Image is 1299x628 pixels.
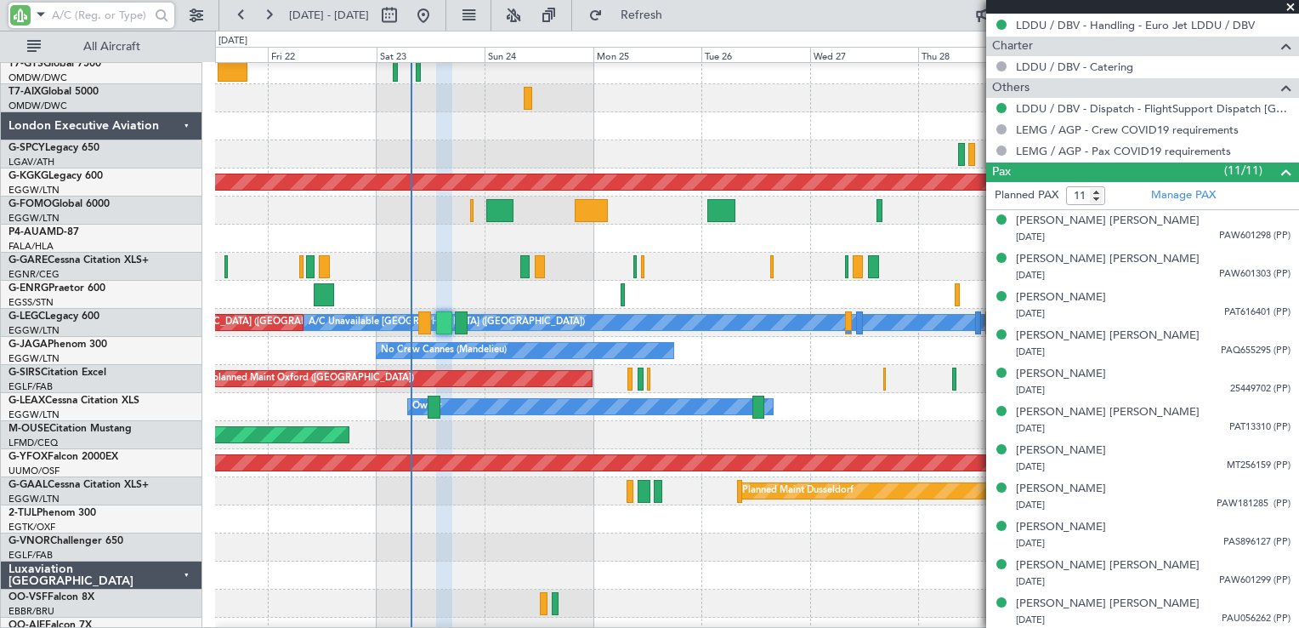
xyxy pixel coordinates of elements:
a: T7-AIXGlobal 5000 [9,87,99,97]
span: G-FOMO [9,199,52,209]
span: PAW601303 (PP) [1219,267,1290,282]
a: LDDU / DBV - Dispatch - FlightSupport Dispatch [GEOGRAPHIC_DATA] [1016,101,1290,116]
span: PAW601299 (PP) [1219,574,1290,588]
span: G-YFOX [9,452,48,462]
div: [PERSON_NAME] [1016,442,1106,460]
a: EGGW/LTN [9,408,60,421]
div: [PERSON_NAME] [1016,519,1106,536]
span: PAS896127 (PP) [1223,535,1290,550]
div: [PERSON_NAME] [1016,366,1106,383]
span: P4-AUA [9,227,47,237]
div: No Crew Cannes (Mandelieu) [381,338,507,363]
label: Planned PAX [995,187,1058,204]
a: EGLF/FAB [9,380,53,393]
a: G-LEGCLegacy 600 [9,311,99,322]
span: PAT616401 (PP) [1224,305,1290,320]
div: Thu 28 [918,47,1026,62]
a: G-SPCYLegacy 650 [9,143,99,153]
div: Wed 27 [810,47,918,62]
div: [PERSON_NAME] [PERSON_NAME] [1016,596,1200,613]
div: Planned Maint Dusseldorf [742,478,854,504]
span: T7-AIX [9,87,41,97]
span: G-SPCY [9,143,45,153]
a: EGGW/LTN [9,212,60,225]
span: PAQ655295 (PP) [1221,344,1290,358]
button: All Aircraft [19,33,184,60]
span: [DATE] [1016,422,1045,435]
span: M-OUSE [9,424,49,434]
span: [DATE] [1016,575,1045,588]
a: M-OUSECitation Mustang [9,424,132,434]
span: [DATE] - [DATE] [289,8,369,23]
a: LEMG / AGP - Crew COVID19 requirements [1016,123,1239,137]
a: Manage PAX [1151,187,1216,204]
span: [DATE] [1016,307,1045,320]
span: G-LEAX [9,396,45,406]
a: EGLF/FAB [9,549,53,562]
div: Sat 23 [377,47,485,62]
span: [DATE] [1016,537,1045,550]
span: [DATE] [1016,345,1045,358]
span: [DATE] [1016,384,1045,397]
span: G-JAGA [9,340,48,350]
span: [DATE] [1016,499,1045,511]
a: G-VNORChallenger 650 [9,536,123,546]
div: A/C Unavailable [GEOGRAPHIC_DATA] ([GEOGRAPHIC_DATA]) [309,310,585,335]
a: P4-AUAMD-87 [9,227,79,237]
span: G-ENRG [9,283,48,294]
a: EGGW/LTN [9,324,60,337]
div: Fri 22 [268,47,376,62]
a: 2-TIJLPhenom 300 [9,508,96,518]
span: All Aircraft [44,41,179,53]
div: Sun 24 [485,47,593,62]
div: Owner [412,394,441,420]
a: FALA/HLA [9,240,54,253]
span: G-LEGC [9,311,45,322]
a: EGGW/LTN [9,184,60,197]
div: Tue 26 [701,47,809,62]
span: (11/11) [1224,162,1262,180]
span: G-GAAL [9,480,48,490]
span: Refresh [606,9,678,21]
a: OMDW/DWC [9,100,67,112]
a: G-JAGAPhenom 300 [9,340,107,350]
span: G-KGKG [9,171,48,181]
span: MT256159 (PP) [1227,459,1290,473]
span: PAW181285 (PP) [1217,497,1290,511]
a: LDDU / DBV - Catering [1016,60,1133,74]
a: T7-GTSGlobal 7500 [9,59,101,69]
span: 25449702 (PP) [1230,382,1290,397]
div: Unplanned Maint Oxford ([GEOGRAPHIC_DATA]) [201,366,414,391]
span: G-VNOR [9,536,50,546]
span: PAT13310 (PP) [1229,420,1290,435]
div: Mon 25 [593,47,701,62]
div: [PERSON_NAME] [PERSON_NAME] [1016,251,1200,268]
a: G-LEAXCessna Citation XLS [9,396,139,406]
div: [PERSON_NAME] [PERSON_NAME] [1016,557,1200,574]
a: G-YFOXFalcon 2000EX [9,452,118,462]
a: EGGW/LTN [9,493,60,505]
div: [DATE] [218,34,247,49]
span: Charter [992,37,1033,56]
span: [DATE] [1016,231,1045,243]
a: G-FOMOGlobal 6000 [9,199,110,209]
a: LEMG / AGP - Pax COVID19 requirements [1016,144,1231,158]
input: A/C (Reg. or Type) [52,3,150,28]
button: Refresh [581,2,683,29]
span: Pax [992,163,1011,182]
span: 2-TIJL [9,508,37,518]
div: [PERSON_NAME] [1016,289,1106,306]
span: [DATE] [1016,614,1045,626]
a: G-GAALCessna Citation XLS+ [9,480,149,490]
span: G-GARE [9,255,48,265]
div: [PERSON_NAME] [PERSON_NAME] [1016,328,1200,345]
a: G-ENRGPraetor 600 [9,283,105,294]
div: Planned Maint [GEOGRAPHIC_DATA] ([GEOGRAPHIC_DATA]) [89,310,357,335]
div: [PERSON_NAME] [1016,481,1106,498]
a: LDDU / DBV - Handling - Euro Jet LDDU / DBV [1016,18,1255,32]
span: [DATE] [1016,460,1045,473]
a: EGTK/OXF [9,521,55,534]
div: [PERSON_NAME] [PERSON_NAME] [1016,213,1200,230]
div: [PERSON_NAME] [PERSON_NAME] [1016,404,1200,421]
a: G-SIRSCitation Excel [9,368,106,378]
